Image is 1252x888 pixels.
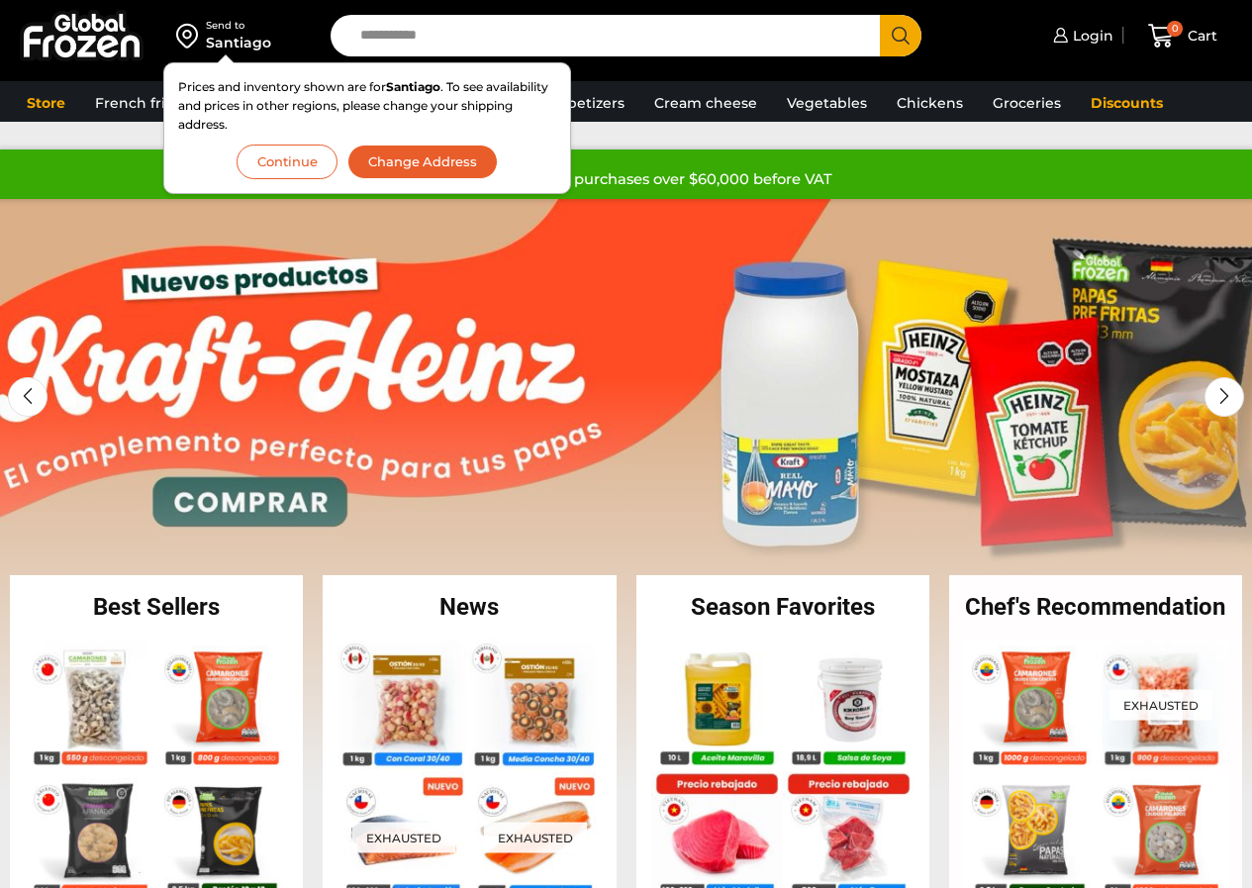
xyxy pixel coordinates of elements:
[206,19,244,32] font: Send to
[983,84,1071,122] a: Groceries
[206,34,271,51] font: Santiago
[93,593,220,621] font: Best Sellers
[1188,27,1217,45] font: Cart
[347,145,497,179] button: Change Address
[237,145,337,179] button: Continue
[1133,13,1232,59] a: 0 Cart
[178,79,548,132] font: . To see availability and prices in other regions, please change your shipping address.
[897,94,963,112] font: Chickens
[787,94,867,112] font: Vegetables
[1172,23,1179,34] font: 0
[880,15,921,56] button: Search button
[1073,27,1113,45] font: Login
[654,94,757,112] font: Cream cheese
[777,84,877,122] a: Vegetables
[85,84,191,122] a: French fries
[1091,94,1163,112] font: Discounts
[1048,16,1113,55] a: Login
[386,79,440,94] font: Santiago
[17,84,75,122] a: Store
[547,94,625,112] font: Appetizers
[993,94,1061,112] font: Groceries
[95,94,181,112] font: French fries
[366,830,441,844] font: Exhausted
[644,84,767,122] a: Cream cheese
[439,593,499,621] font: News
[176,19,206,52] img: address-field-icon.svg
[691,593,875,621] font: Season Favorites
[537,84,634,122] a: Appetizers
[498,830,573,844] font: Exhausted
[27,94,65,112] font: Store
[965,593,1225,621] font: Chef's Recommendation
[1081,84,1173,122] a: Discounts
[1123,697,1199,712] font: Exhausted
[178,79,386,94] font: Prices and inventory shown are for
[368,153,476,169] font: Change Address
[887,84,973,122] a: Chickens
[257,153,317,169] font: Continue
